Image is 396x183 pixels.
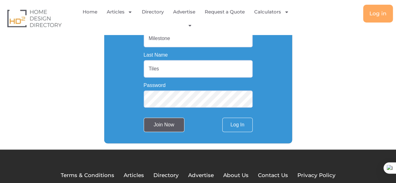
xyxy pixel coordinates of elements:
[142,5,164,19] a: Directory
[144,118,184,132] input: Join Now
[124,171,144,180] a: Articles
[107,5,132,19] a: Articles
[205,5,245,19] a: Request a Quote
[223,171,249,180] a: About Us
[258,171,288,180] a: Contact Us
[222,118,252,132] a: Log In
[144,53,168,58] label: Last Name
[144,83,166,88] label: Password
[173,5,195,19] a: Advertise
[369,11,387,16] span: Log in
[363,5,393,23] a: Log in
[188,171,214,180] a: Advertise
[297,171,336,180] a: Privacy Policy
[254,5,289,19] a: Calculators
[83,5,97,19] a: Home
[61,171,114,180] a: Terms & Conditions
[153,171,179,180] a: Directory
[81,5,296,32] nav: Menu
